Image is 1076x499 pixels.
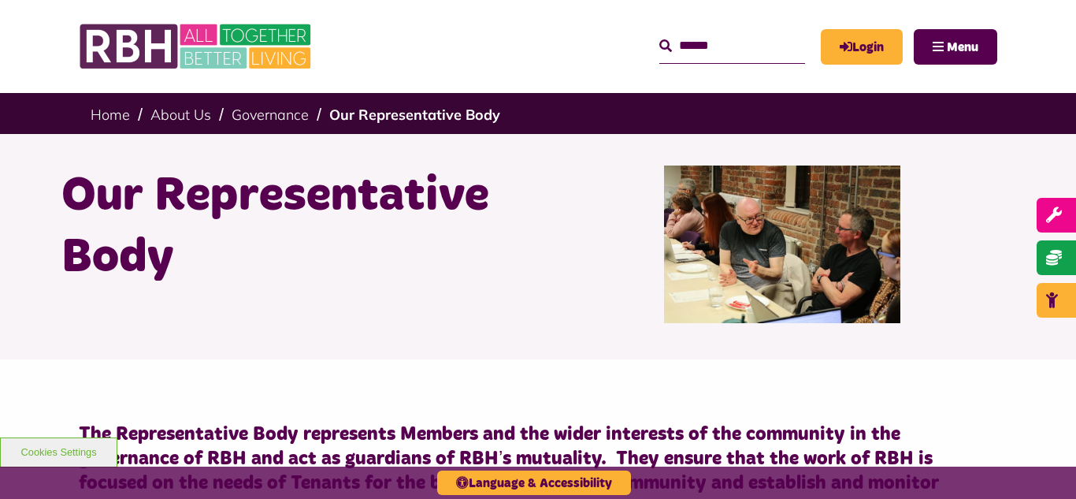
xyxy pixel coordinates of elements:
a: About Us [150,106,211,124]
a: Our Representative Body [329,106,500,124]
button: Navigation [914,29,997,65]
img: RBH [79,16,315,77]
img: Rep Body [664,166,900,323]
iframe: Netcall Web Assistant for live chat [1005,428,1076,499]
a: Home [91,106,130,124]
h1: Our Representative Body [61,166,526,289]
a: MyRBH [821,29,903,65]
button: Language & Accessibility [437,471,631,495]
a: Governance [232,106,309,124]
span: Menu [947,41,978,54]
